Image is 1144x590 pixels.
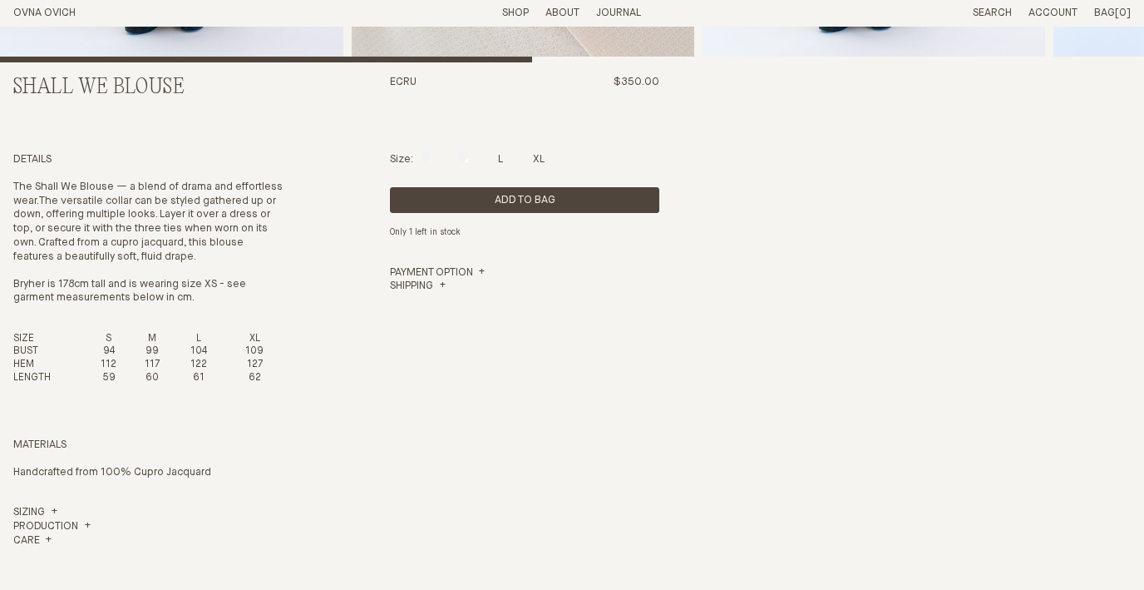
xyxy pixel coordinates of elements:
button: Add product to cart [390,187,659,213]
th: XL [227,333,283,346]
p: L [498,153,503,167]
th: SIZE [13,333,85,346]
td: 60 [133,372,171,385]
summary: Production [13,520,91,534]
div: Domain Overview [63,98,149,109]
h4: Details [13,153,283,167]
div: v 4.0.25 [47,27,81,40]
p: Size: [390,153,413,167]
div: Domain: [DOMAIN_NAME] [43,43,183,57]
a: Sizing [13,506,57,520]
p: Handcrafted from 100% Cupro Jacquard [13,466,283,480]
p: XL [533,153,545,167]
th: HEM [13,359,85,372]
div: Keywords by Traffic [184,98,280,109]
img: website_grey.svg [27,43,40,57]
h2: Shall We Blouse [13,76,283,100]
summary: Payment Option [390,266,485,280]
td: 109 [227,345,283,359]
span: [0] [1115,7,1131,18]
h4: Materials [13,439,283,453]
th: S [85,333,133,346]
a: Home [13,7,76,18]
td: 104 [171,345,227,359]
img: tab_domain_overview_orange.svg [45,97,58,110]
img: tab_keywords_by_traffic_grey.svg [165,97,179,110]
td: 99 [133,345,171,359]
strong: The Shall We Blouse — a blend of drama and effortless wear. [13,181,283,206]
em: Only 1 left in stock [390,228,461,236]
label: S [423,154,429,165]
td: 62 [227,372,283,385]
th: BUST [13,345,85,359]
th: M [133,333,171,346]
td: 61 [171,372,227,385]
td: 59 [85,372,133,385]
summary: Care [13,534,52,548]
td: 122 [171,359,227,372]
td: 112 [85,359,133,372]
a: Account [1028,7,1077,18]
td: 117 [133,359,171,372]
td: 94 [85,345,133,359]
p: The versatile collar can be styled gathered up or down, offering multiple looks. Layer it over a ... [13,181,283,265]
span: Bag [1094,7,1115,18]
a: Journal [596,7,641,18]
summary: About [545,7,579,21]
a: Shop [502,7,529,18]
label: M [459,154,468,165]
span: $350.00 [614,77,659,87]
th: LENGTH [13,372,85,385]
h3: Ecru [390,76,417,140]
p: Bryher is 178cm tall and is wearing size XS - see garment measurements below in cm. [13,278,283,320]
a: Shipping [390,280,446,294]
td: 127 [227,359,283,372]
a: Search [973,7,1012,18]
th: L [171,333,227,346]
img: logo_orange.svg [27,27,40,40]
